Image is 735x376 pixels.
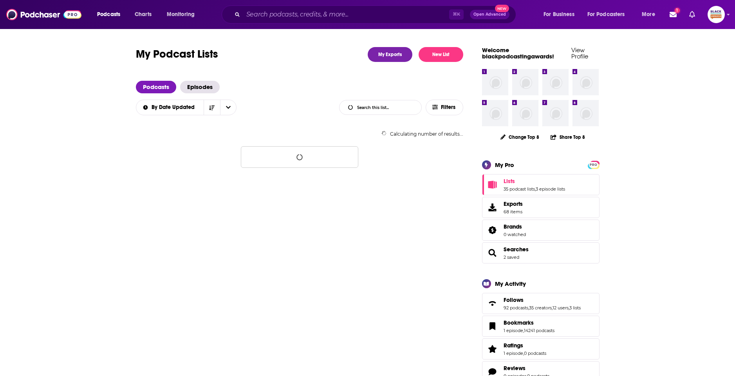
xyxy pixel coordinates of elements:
input: Search podcasts, credits, & more... [243,8,449,21]
a: Follows [485,298,500,309]
a: 1 episode [504,351,523,356]
a: Brands [485,225,500,236]
span: New [495,5,509,12]
span: Ratings [482,338,600,360]
img: missing-image.png [482,100,508,126]
span: Ratings [504,342,523,349]
span: For Business [544,9,574,20]
span: Exports [504,200,523,207]
button: Loading [241,146,358,168]
a: 12 users [553,305,569,311]
span: , [528,305,529,311]
a: Welcome blackpodcastingawards! [482,46,554,60]
span: Searches [482,242,600,263]
a: Podcasts [136,81,176,93]
a: My Exports [368,47,412,62]
span: Lists [482,174,600,195]
div: Search podcasts, credits, & more... [229,5,524,24]
a: PRO [589,161,598,167]
span: By Date Updated [152,105,197,110]
a: Episodes [180,81,220,93]
span: Bookmarks [504,319,534,326]
span: ⌘ K [449,9,464,20]
a: Brands [504,223,526,230]
span: , [535,186,536,192]
span: Brands [504,223,522,230]
span: , [523,328,524,333]
span: Follows [504,296,524,303]
a: 1 episode [504,328,523,333]
button: Share Top 8 [550,129,585,145]
a: Lists [504,178,565,185]
a: 14241 podcasts [524,328,554,333]
a: 2 saved [504,254,519,260]
img: User Profile [708,6,725,23]
div: Calculating number of results... [136,131,463,137]
img: Podchaser - Follow, Share and Rate Podcasts [6,7,81,22]
a: Bookmarks [485,321,500,332]
button: open menu [636,8,665,21]
span: Logged in as blackpodcastingawards [708,6,725,23]
button: New List [419,47,463,62]
img: missing-image.png [572,69,599,95]
h1: My Podcast Lists [136,47,218,62]
a: 35 podcast lists [504,186,535,192]
a: 0 watched [504,232,526,237]
img: missing-image.png [542,100,569,126]
a: Charts [130,8,156,21]
a: 0 podcasts [524,351,546,356]
img: missing-image.png [572,100,599,126]
button: Open AdvancedNew [470,10,509,19]
div: My Pro [495,161,514,169]
span: Brands [482,220,600,241]
span: For Podcasters [587,9,625,20]
span: More [642,9,655,20]
a: Exports [482,197,600,218]
span: Monitoring [167,9,195,20]
button: open menu [92,8,130,21]
a: Reviews [504,365,549,372]
span: PRO [589,162,598,168]
button: Sort Direction [204,100,220,115]
span: , [523,351,524,356]
button: open menu [135,105,204,110]
a: View Profile [571,46,588,60]
a: Ratings [504,342,546,349]
a: Show notifications dropdown [686,8,698,21]
span: Follows [482,293,600,314]
div: My Activity [495,280,526,287]
button: Filters [426,100,463,115]
span: Exports [485,202,500,213]
span: 68 items [504,209,523,214]
span: Reviews [504,365,526,372]
a: 35 creators [529,305,552,311]
span: Lists [504,178,515,185]
a: Searches [504,246,529,253]
a: Ratings [485,343,500,354]
h2: Choose List sort [136,100,237,115]
button: open menu [161,8,205,21]
span: Bookmarks [482,316,600,337]
a: Searches [485,247,500,258]
button: Change Top 8 [496,132,544,142]
a: Follows [504,296,581,303]
span: Open Advanced [473,13,506,16]
img: missing-image.png [542,69,569,95]
span: Podcasts [97,9,120,20]
a: Lists [485,179,500,190]
a: Show notifications dropdown [666,8,680,21]
img: missing-image.png [512,100,538,126]
a: 3 lists [569,305,581,311]
img: missing-image.png [482,69,508,95]
button: open menu [582,8,636,21]
span: Filters [441,105,457,110]
span: 1 [675,8,680,13]
span: Charts [135,9,152,20]
span: , [552,305,553,311]
a: 3 episode lists [536,186,565,192]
